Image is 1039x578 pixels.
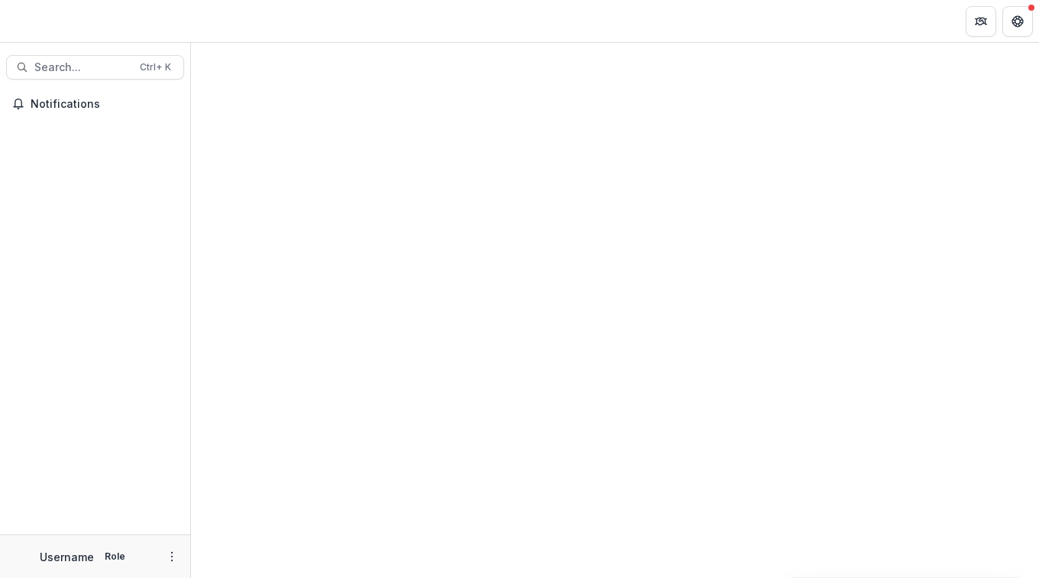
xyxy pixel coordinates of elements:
div: Ctrl + K [137,59,174,76]
button: Search... [6,55,184,80]
button: Notifications [6,92,184,116]
span: Notifications [31,98,178,111]
button: Partners [966,6,996,37]
button: More [163,547,181,566]
p: Role [100,550,130,563]
nav: breadcrumb [197,10,262,32]
p: Username [40,549,94,565]
button: Get Help [1002,6,1033,37]
span: Search... [34,61,131,74]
